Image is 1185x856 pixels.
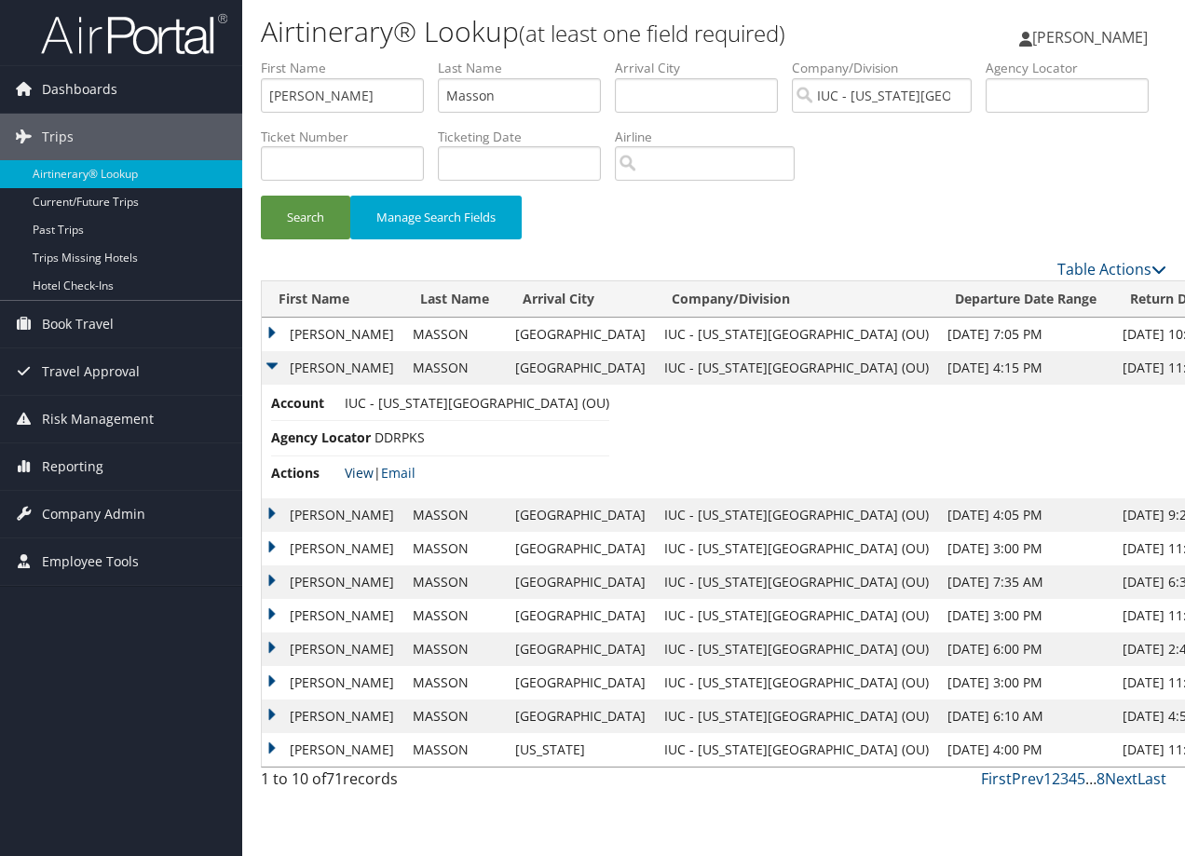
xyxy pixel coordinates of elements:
[506,318,655,351] td: [GEOGRAPHIC_DATA]
[403,565,506,599] td: MASSON
[438,128,615,146] label: Ticketing Date
[42,538,139,585] span: Employee Tools
[506,565,655,599] td: [GEOGRAPHIC_DATA]
[261,768,467,799] div: 1 to 10 of records
[1077,768,1085,789] a: 5
[261,59,438,77] label: First Name
[262,599,403,632] td: [PERSON_NAME]
[506,632,655,666] td: [GEOGRAPHIC_DATA]
[262,351,403,385] td: [PERSON_NAME]
[261,12,865,51] h1: Airtinerary® Lookup
[41,12,227,56] img: airportal-logo.png
[506,351,655,385] td: [GEOGRAPHIC_DATA]
[1043,768,1052,789] a: 1
[655,666,938,700] td: IUC - [US_STATE][GEOGRAPHIC_DATA] (OU)
[375,428,425,446] span: DDRPKS
[262,281,403,318] th: First Name: activate to sort column ascending
[655,700,938,733] td: IUC - [US_STATE][GEOGRAPHIC_DATA] (OU)
[42,491,145,537] span: Company Admin
[262,532,403,565] td: [PERSON_NAME]
[262,666,403,700] td: [PERSON_NAME]
[42,443,103,490] span: Reporting
[1105,768,1137,789] a: Next
[271,428,371,448] span: Agency Locator
[506,498,655,532] td: [GEOGRAPHIC_DATA]
[938,351,1113,385] td: [DATE] 4:15 PM
[262,700,403,733] td: [PERSON_NAME]
[1032,27,1148,48] span: [PERSON_NAME]
[938,733,1113,767] td: [DATE] 4:00 PM
[403,532,506,565] td: MASSON
[938,498,1113,532] td: [DATE] 4:05 PM
[655,733,938,767] td: IUC - [US_STATE][GEOGRAPHIC_DATA] (OU)
[1085,768,1096,789] span: …
[403,351,506,385] td: MASSON
[271,393,341,414] span: Account
[655,281,938,318] th: Company/Division
[42,348,140,395] span: Travel Approval
[403,733,506,767] td: MASSON
[1060,768,1069,789] a: 3
[42,301,114,347] span: Book Travel
[506,700,655,733] td: [GEOGRAPHIC_DATA]
[506,281,655,318] th: Arrival City: activate to sort column ascending
[506,733,655,767] td: [US_STATE]
[262,318,403,351] td: [PERSON_NAME]
[938,700,1113,733] td: [DATE] 6:10 AM
[262,733,403,767] td: [PERSON_NAME]
[519,18,785,48] small: (at least one field required)
[615,128,809,146] label: Airline
[262,498,403,532] td: [PERSON_NAME]
[42,66,117,113] span: Dashboards
[655,599,938,632] td: IUC - [US_STATE][GEOGRAPHIC_DATA] (OU)
[345,394,609,412] span: IUC - [US_STATE][GEOGRAPHIC_DATA] (OU)
[345,464,415,482] span: |
[1052,768,1060,789] a: 2
[1137,768,1166,789] a: Last
[986,59,1163,77] label: Agency Locator
[381,464,415,482] a: Email
[792,59,986,77] label: Company/Division
[403,498,506,532] td: MASSON
[938,532,1113,565] td: [DATE] 3:00 PM
[655,532,938,565] td: IUC - [US_STATE][GEOGRAPHIC_DATA] (OU)
[403,666,506,700] td: MASSON
[938,565,1113,599] td: [DATE] 7:35 AM
[42,114,74,160] span: Trips
[1057,259,1166,279] a: Table Actions
[1069,768,1077,789] a: 4
[506,666,655,700] td: [GEOGRAPHIC_DATA]
[506,532,655,565] td: [GEOGRAPHIC_DATA]
[1019,9,1166,65] a: [PERSON_NAME]
[655,351,938,385] td: IUC - [US_STATE][GEOGRAPHIC_DATA] (OU)
[271,463,341,483] span: Actions
[938,599,1113,632] td: [DATE] 3:00 PM
[938,632,1113,666] td: [DATE] 6:00 PM
[403,318,506,351] td: MASSON
[262,632,403,666] td: [PERSON_NAME]
[261,196,350,239] button: Search
[1012,768,1043,789] a: Prev
[345,464,374,482] a: View
[655,632,938,666] td: IUC - [US_STATE][GEOGRAPHIC_DATA] (OU)
[403,599,506,632] td: MASSON
[326,768,343,789] span: 71
[938,666,1113,700] td: [DATE] 3:00 PM
[938,281,1113,318] th: Departure Date Range: activate to sort column ascending
[403,281,506,318] th: Last Name: activate to sort column ascending
[981,768,1012,789] a: First
[42,396,154,442] span: Risk Management
[350,196,522,239] button: Manage Search Fields
[938,318,1113,351] td: [DATE] 7:05 PM
[655,565,938,599] td: IUC - [US_STATE][GEOGRAPHIC_DATA] (OU)
[262,565,403,599] td: [PERSON_NAME]
[438,59,615,77] label: Last Name
[1096,768,1105,789] a: 8
[403,632,506,666] td: MASSON
[655,318,938,351] td: IUC - [US_STATE][GEOGRAPHIC_DATA] (OU)
[655,498,938,532] td: IUC - [US_STATE][GEOGRAPHIC_DATA] (OU)
[403,700,506,733] td: MASSON
[615,59,792,77] label: Arrival City
[261,128,438,146] label: Ticket Number
[506,599,655,632] td: [GEOGRAPHIC_DATA]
